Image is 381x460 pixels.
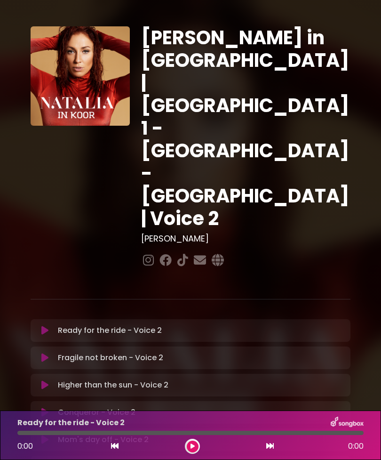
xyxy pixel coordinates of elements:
h1: [PERSON_NAME] in [GEOGRAPHIC_DATA] | [GEOGRAPHIC_DATA] 1 - [GEOGRAPHIC_DATA] - [GEOGRAPHIC_DATA] ... [141,26,350,230]
p: Higher than the sun - Voice 2 [58,379,168,391]
p: Ready for the ride - Voice 2 [17,417,125,428]
h3: [PERSON_NAME] [141,234,350,244]
img: songbox-logo-white.png [331,417,364,429]
img: YTVS25JmS9CLUqXqkEhs [31,26,130,126]
span: 0:00 [17,441,33,452]
span: 0:00 [348,441,364,452]
p: Fragile not broken - Voice 2 [58,352,163,363]
p: Ready for the ride - Voice 2 [58,325,162,336]
p: Conqueror - Voice 2 [58,407,135,418]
